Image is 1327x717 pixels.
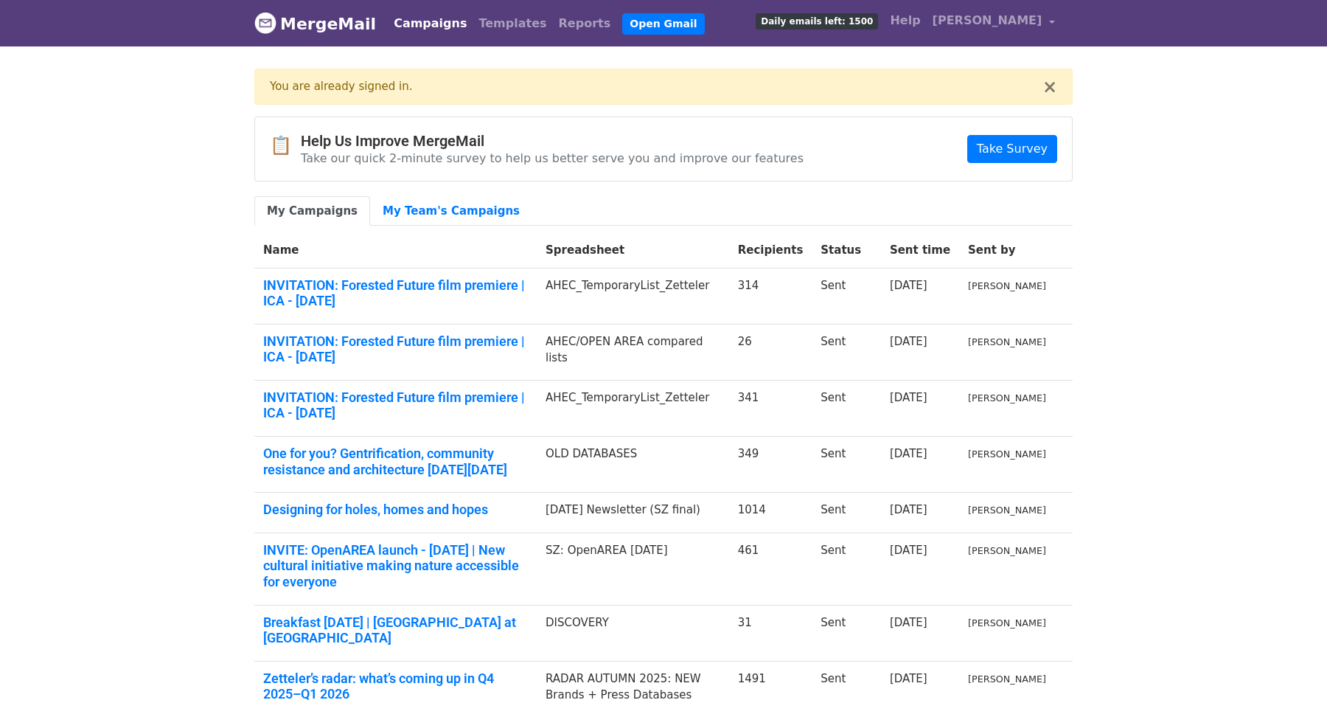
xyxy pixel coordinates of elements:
th: Status [812,233,881,268]
a: INVITATION: Forested Future film premiere | ICA - [DATE] [263,277,528,309]
td: AHEC_TemporaryList_Zetteler [537,268,729,324]
h4: Help Us Improve MergeMail [301,132,804,150]
td: DISCOVERY [537,605,729,661]
img: MergeMail logo [254,12,276,34]
th: Name [254,233,537,268]
a: MergeMail [254,8,376,39]
a: Open Gmail [622,13,704,35]
th: Sent time [881,233,959,268]
a: [DATE] [890,616,927,629]
td: Sent [812,533,881,605]
button: × [1042,78,1057,96]
small: [PERSON_NAME] [968,673,1046,685]
td: RADAR AUTUMN 2025: NEW Brands + Press Databases [537,661,729,717]
td: 314 [729,268,812,324]
td: AHEC_TemporaryList_Zetteler [537,380,729,436]
a: [DATE] [890,503,927,516]
a: Zetteler’s radar: what’s coming up in Q4 2025–Q1 2026 [263,671,528,702]
a: INVITE: OpenAREA launch - [DATE] | New cultural initiative making nature accessible for everyone [263,542,528,590]
a: Take Survey [967,135,1057,163]
td: Sent [812,661,881,717]
td: AHEC/OPEN AREA compared lists [537,324,729,380]
td: Sent [812,268,881,324]
a: Reports [553,9,617,38]
small: [PERSON_NAME] [968,448,1046,460]
td: 1014 [729,493,812,533]
th: Sent by [959,233,1055,268]
small: [PERSON_NAME] [968,545,1046,556]
td: SZ: OpenAREA [DATE] [537,533,729,605]
p: Take our quick 2-minute survey to help us better serve you and improve our features [301,150,804,166]
small: [PERSON_NAME] [968,505,1046,516]
a: Templates [473,9,552,38]
a: Designing for holes, homes and hopes [263,502,528,518]
a: Daily emails left: 1500 [750,6,884,35]
span: [PERSON_NAME] [933,12,1042,30]
small: [PERSON_NAME] [968,280,1046,291]
td: 341 [729,380,812,436]
td: Sent [812,493,881,533]
div: You are already signed in. [270,78,1042,95]
small: [PERSON_NAME] [968,392,1046,403]
span: 📋 [270,135,301,156]
td: 461 [729,533,812,605]
td: 1491 [729,661,812,717]
a: Breakfast [DATE] | [GEOGRAPHIC_DATA] at [GEOGRAPHIC_DATA] [263,614,528,646]
a: [PERSON_NAME] [927,6,1061,41]
td: Sent [812,437,881,493]
a: [DATE] [890,279,927,292]
td: OLD DATABASES [537,437,729,493]
td: Sent [812,380,881,436]
a: One for you? Gentrification, community resistance and architecture [DATE][DATE] [263,446,528,477]
a: Campaigns [388,9,473,38]
td: 26 [729,324,812,380]
td: 31 [729,605,812,661]
a: [DATE] [890,447,927,460]
td: 349 [729,437,812,493]
td: Sent [812,324,881,380]
a: INVITATION: Forested Future film premiere | ICA - [DATE] [263,333,528,365]
span: Daily emails left: 1500 [756,13,878,30]
a: INVITATION: Forested Future film premiere | ICA - [DATE] [263,389,528,421]
th: Spreadsheet [537,233,729,268]
a: [DATE] [890,672,927,685]
td: Sent [812,605,881,661]
small: [PERSON_NAME] [968,617,1046,628]
a: [DATE] [890,391,927,404]
a: [DATE] [890,335,927,348]
a: Help [884,6,926,35]
small: [PERSON_NAME] [968,336,1046,347]
a: My Team's Campaigns [370,196,532,226]
th: Recipients [729,233,812,268]
td: [DATE] Newsletter (SZ final) [537,493,729,533]
a: My Campaigns [254,196,370,226]
a: [DATE] [890,544,927,557]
